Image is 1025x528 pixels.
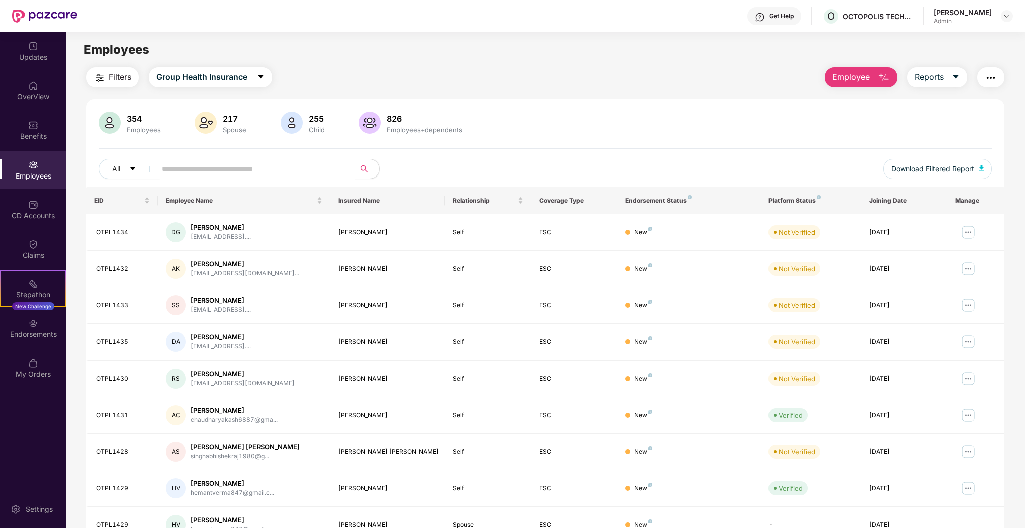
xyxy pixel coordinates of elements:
[453,374,523,384] div: Self
[947,187,1005,214] th: Manage
[883,159,992,179] button: Download Filtered Report
[257,73,265,82] span: caret-down
[149,67,272,87] button: Group Health Insurancecaret-down
[86,67,139,87] button: Filters
[359,112,381,134] img: svg+xml;base64,PHN2ZyB4bWxucz0iaHR0cDovL3d3dy53My5vcmcvMjAwMC9zdmciIHhtbG5zOnhsaW5rPSJodHRwOi8vd3...
[539,228,609,237] div: ESC
[634,337,652,347] div: New
[338,264,437,274] div: [PERSON_NAME]
[869,484,939,493] div: [DATE]
[648,519,652,523] img: svg+xml;base64,PHN2ZyB4bWxucz0iaHR0cDovL3d3dy53My5vcmcvMjAwMC9zdmciIHdpZHRoPSI4IiBoZWlnaHQ9IjgiIH...
[453,411,523,420] div: Self
[861,187,947,214] th: Joining Date
[453,228,523,237] div: Self
[539,264,609,274] div: ESC
[779,337,815,347] div: Not Verified
[338,301,437,310] div: [PERSON_NAME]
[94,72,106,84] img: svg+xml;base64,PHN2ZyB4bWxucz0iaHR0cDovL3d3dy53My5vcmcvMjAwMC9zdmciIHdpZHRoPSIyNCIgaGVpZ2h0PSIyNC...
[779,300,815,310] div: Not Verified
[125,126,163,134] div: Employees
[755,12,765,22] img: svg+xml;base64,PHN2ZyBpZD0iSGVscC0zMngzMiIgeG1sbnM9Imh0dHA6Ly93d3cudzMub3JnLzIwMDAvc3ZnIiB3aWR0aD...
[23,504,56,514] div: Settings
[960,371,976,387] img: manageButton
[11,504,21,514] img: svg+xml;base64,PHN2ZyBpZD0iU2V0dGluZy0yMHgyMCIgeG1sbnM9Imh0dHA6Ly93d3cudzMub3JnLzIwMDAvc3ZnIiB3aW...
[109,71,131,83] span: Filters
[832,71,870,83] span: Employee
[96,337,150,347] div: OTPL1435
[952,73,960,82] span: caret-down
[195,112,217,134] img: svg+xml;base64,PHN2ZyB4bWxucz0iaHR0cDovL3d3dy53My5vcmcvMjAwMC9zdmciIHhtbG5zOnhsaW5rPSJodHRwOi8vd3...
[779,410,803,420] div: Verified
[28,160,38,170] img: svg+xml;base64,PHN2ZyBpZD0iRW1wbG95ZWVzIiB4bWxucz0iaHR0cDovL3d3dy53My5vcmcvMjAwMC9zdmciIHdpZHRoPS...
[191,332,251,342] div: [PERSON_NAME]
[960,224,976,240] img: manageButton
[960,297,976,313] img: manageButton
[96,447,150,457] div: OTPL1428
[191,223,251,232] div: [PERSON_NAME]
[869,374,939,384] div: [DATE]
[539,447,609,457] div: ESC
[843,12,913,21] div: OCTOPOLIS TECHNOLOGIES PRIVATE LIMITED
[191,296,251,305] div: [PERSON_NAME]
[221,126,248,134] div: Spouse
[338,411,437,420] div: [PERSON_NAME]
[648,410,652,414] img: svg+xml;base64,PHN2ZyB4bWxucz0iaHR0cDovL3d3dy53My5vcmcvMjAwMC9zdmciIHdpZHRoPSI4IiBoZWlnaHQ9IjgiIH...
[166,295,186,315] div: SS
[191,269,299,278] div: [EMAIL_ADDRESS][DOMAIN_NAME]...
[891,163,974,174] span: Download Filtered Report
[28,318,38,328] img: svg+xml;base64,PHN2ZyBpZD0iRW5kb3JzZW1lbnRzIiB4bWxucz0iaHR0cDovL3d3dy53My5vcmcvMjAwMC9zdmciIHdpZH...
[625,197,752,205] div: Endorsement Status
[96,264,150,274] div: OTPL1432
[634,374,652,384] div: New
[99,159,160,179] button: Allcaret-down
[94,197,142,205] span: EID
[28,41,38,51] img: svg+xml;base64,PHN2ZyBpZD0iVXBkYXRlZCIgeG1sbnM9Imh0dHA6Ly93d3cudzMub3JnLzIwMDAvc3ZnIiB3aWR0aD0iMj...
[817,195,821,199] img: svg+xml;base64,PHN2ZyB4bWxucz0iaHR0cDovL3d3dy53My5vcmcvMjAwMC9zdmciIHdpZHRoPSI4IiBoZWlnaHQ9IjgiIH...
[191,488,274,498] div: hemantverma847@gmail.c...
[688,195,692,199] img: svg+xml;base64,PHN2ZyB4bWxucz0iaHR0cDovL3d3dy53My5vcmcvMjAwMC9zdmciIHdpZHRoPSI4IiBoZWlnaHQ9IjgiIH...
[28,200,38,210] img: svg+xml;base64,PHN2ZyBpZD0iQ0RfQWNjb3VudHMiIGRhdGEtbmFtZT0iQ0QgQWNjb3VudHMiIHhtbG5zPSJodHRwOi8vd3...
[869,447,939,457] div: [DATE]
[28,120,38,130] img: svg+xml;base64,PHN2ZyBpZD0iQmVuZWZpdHMiIHhtbG5zPSJodHRwOi8vd3d3LnczLm9yZy8yMDAwL3N2ZyIgd2lkdGg9Ij...
[453,484,523,493] div: Self
[191,442,300,452] div: [PERSON_NAME] [PERSON_NAME]
[779,483,803,493] div: Verified
[166,259,186,279] div: AK
[338,228,437,237] div: [PERSON_NAME]
[960,407,976,423] img: manageButton
[960,480,976,496] img: manageButton
[634,411,652,420] div: New
[878,72,890,84] img: svg+xml;base64,PHN2ZyB4bWxucz0iaHR0cDovL3d3dy53My5vcmcvMjAwMC9zdmciIHhtbG5zOnhsaW5rPSJodHRwOi8vd3...
[158,187,330,214] th: Employee Name
[191,232,251,242] div: [EMAIL_ADDRESS]....
[779,447,815,457] div: Not Verified
[634,228,652,237] div: New
[934,8,992,17] div: [PERSON_NAME]
[96,484,150,493] div: OTPL1429
[869,337,939,347] div: [DATE]
[907,67,967,87] button: Reportscaret-down
[779,227,815,237] div: Not Verified
[191,369,295,379] div: [PERSON_NAME]
[648,336,652,340] img: svg+xml;base64,PHN2ZyB4bWxucz0iaHR0cDovL3d3dy53My5vcmcvMjAwMC9zdmciIHdpZHRoPSI4IiBoZWlnaHQ9IjgiIH...
[338,484,437,493] div: [PERSON_NAME]
[96,228,150,237] div: OTPL1434
[648,227,652,231] img: svg+xml;base64,PHN2ZyB4bWxucz0iaHR0cDovL3d3dy53My5vcmcvMjAwMC9zdmciIHdpZHRoPSI4IiBoZWlnaHQ9IjgiIH...
[99,112,121,134] img: svg+xml;base64,PHN2ZyB4bWxucz0iaHR0cDovL3d3dy53My5vcmcvMjAwMC9zdmciIHhtbG5zOnhsaW5rPSJodHRwOi8vd3...
[191,342,251,351] div: [EMAIL_ADDRESS]....
[166,478,186,498] div: HV
[191,406,278,415] div: [PERSON_NAME]
[191,259,299,269] div: [PERSON_NAME]
[634,447,652,457] div: New
[28,81,38,91] img: svg+xml;base64,PHN2ZyBpZD0iSG9tZSIgeG1sbnM9Imh0dHA6Ly93d3cudzMub3JnLzIwMDAvc3ZnIiB3aWR0aD0iMjAiIG...
[960,444,976,460] img: manageButton
[338,337,437,347] div: [PERSON_NAME]
[769,12,794,20] div: Get Help
[355,165,374,173] span: search
[129,165,136,173] span: caret-down
[779,374,815,384] div: Not Verified
[96,301,150,310] div: OTPL1433
[869,301,939,310] div: [DATE]
[979,165,984,171] img: svg+xml;base64,PHN2ZyB4bWxucz0iaHR0cDovL3d3dy53My5vcmcvMjAwMC9zdmciIHhtbG5zOnhsaW5rPSJodHRwOi8vd3...
[156,71,247,83] span: Group Health Insurance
